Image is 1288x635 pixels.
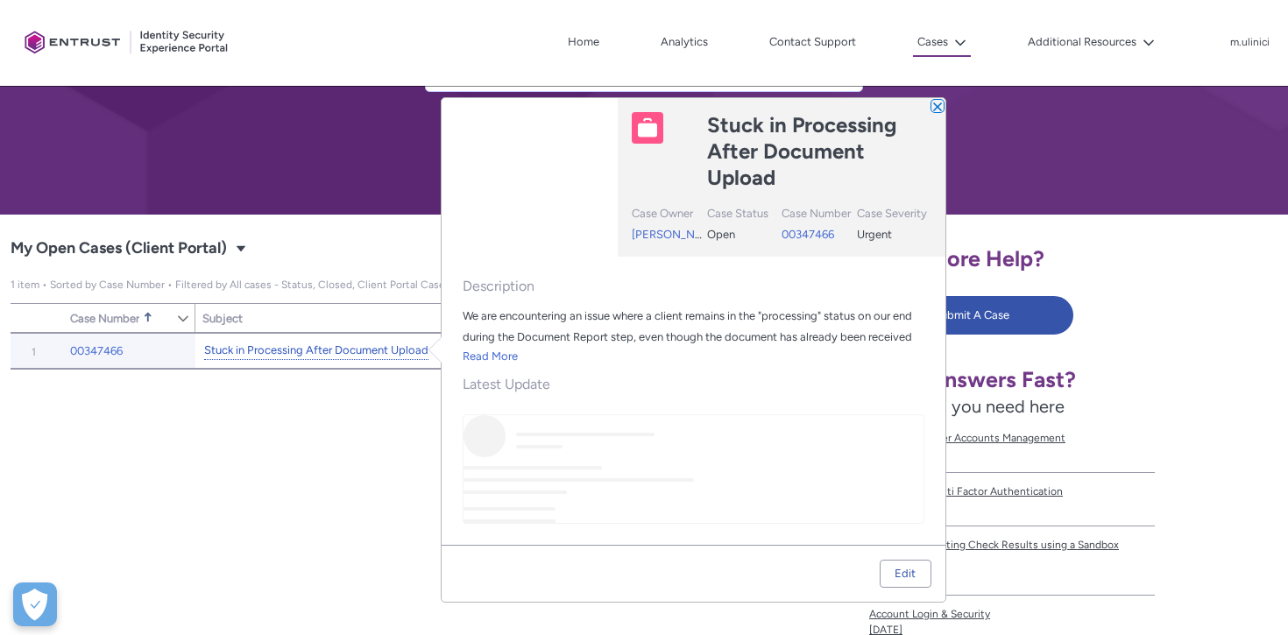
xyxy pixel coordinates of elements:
button: Submit A Case [869,296,1073,335]
h1: Need Answers Fast? [869,366,1155,393]
span: Urgent [857,228,892,241]
p: m.ulinici [1230,37,1270,49]
table: My Open Cases (Client Portal) [11,333,831,370]
div: Case Owner [632,205,703,226]
a: [PERSON_NAME].biswas [632,228,761,241]
img: Case [632,112,663,144]
span: My Open Cases (Client Portal) [11,279,487,291]
span: Find what you need here [869,396,1065,417]
button: Cases [913,29,971,57]
button: Open Preferences [13,582,57,626]
span: Description [463,278,924,295]
a: Read More [463,349,518,363]
div: Edit [895,561,916,587]
div: Case Status [707,205,778,226]
button: Close [931,100,944,112]
span: Need More Help? [869,245,1044,272]
a: 00347466 [70,342,123,360]
a: Edit [881,561,930,587]
div: Cookie Preferences [13,582,57,626]
header: Highlights panel header [442,98,945,257]
a: Contact Support [765,29,860,55]
span: Dashboard - Testing Check Results using a Sandbox Environment [869,537,1155,568]
button: Select a List View: Cases [230,237,251,258]
a: 00347466 [782,228,834,241]
div: Case Number [782,205,853,226]
div: Feed [463,414,924,525]
a: Home [563,29,604,55]
span: Account Login & Security [869,606,1155,622]
button: Additional Resources [1023,29,1159,55]
span: Dashboard - Multi Factor Authentication [869,483,1155,499]
span: Dashboard - User Accounts Management [869,430,1155,446]
a: Analytics, opens in new tab [656,29,712,55]
a: Stuck in Processing After Document Upload [204,342,428,360]
div: We are encountering an issue where a client remains in the "processing" status on our end during ... [463,306,924,348]
span: My Open Cases (Client Portal) [11,235,227,263]
button: User Profile m.ulinici [1229,32,1270,50]
lightning-formatted-text: Stuck in Processing After Document Upload [707,112,896,190]
span: Open [707,228,735,241]
span: Latest Update [463,376,924,393]
div: Case Severity [857,205,928,226]
span: Case Number [70,312,139,325]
